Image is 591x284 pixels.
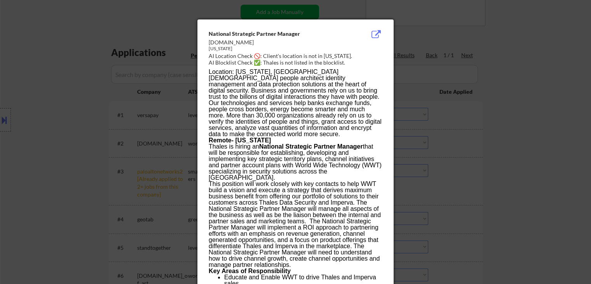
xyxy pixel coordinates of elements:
[209,30,343,38] div: National Strategic Partner Manager
[209,52,385,60] div: AI Location Check 🚫: Client's location is not in [US_STATE].
[209,181,382,268] p: This position will work closely with key contacts to help WWT build a vision and execute a strate...
[209,46,343,52] div: [US_STATE]
[209,59,385,67] div: AI Blocklist Check ✅: Thales is not listed in the blocklist.
[209,144,382,181] p: Thales is hiring an that will be responsible for establishing, developing and implementing key st...
[259,143,363,150] b: National Strategic Partner Manager
[209,268,291,274] b: Key Areas of Responsibility
[209,137,271,144] b: Remote- [US_STATE]
[209,39,343,46] div: [DOMAIN_NAME]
